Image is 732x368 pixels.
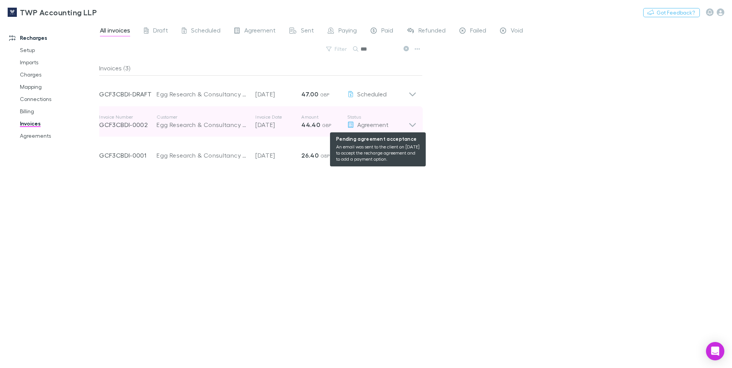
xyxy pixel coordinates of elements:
[12,44,103,56] a: Setup
[643,8,700,17] button: Got Feedback?
[301,26,314,36] span: Sent
[8,8,17,17] img: TWP Accounting LLP's Logo
[706,342,724,360] div: Open Intercom Messenger
[99,114,157,120] p: Invoice Number
[255,90,301,99] p: [DATE]
[12,93,103,105] a: Connections
[357,151,407,159] span: Paid off-platform
[320,153,330,159] span: GBP
[255,151,301,160] p: [DATE]
[157,114,248,120] p: Customer
[511,26,523,36] span: Void
[93,137,423,168] div: GCF3CBDI-0001Egg Research & Consultancy Limited[DATE]26.40 GBPPaid off-platform
[12,68,103,81] a: Charges
[357,90,387,98] span: Scheduled
[255,120,301,129] p: [DATE]
[381,26,393,36] span: Paid
[100,26,130,36] span: All invoices
[322,122,332,128] span: GBP
[338,26,357,36] span: Paying
[157,151,248,160] div: Egg Research & Consultancy Limited
[244,26,276,36] span: Agreement
[20,8,97,17] h3: TWP Accounting LLP
[320,92,330,98] span: GBP
[153,26,168,36] span: Draft
[301,114,347,120] p: Amount
[93,76,423,106] div: GCF3CBDI-DRAFTEgg Research & Consultancy Limited[DATE]47.00 GBPScheduled
[2,32,103,44] a: Recharges
[347,114,408,120] p: Status
[157,120,248,129] div: Egg Research & Consultancy Limited
[301,121,320,129] strong: 44.40
[322,44,351,54] button: Filter
[99,90,157,99] p: GCF3CBDI-DRAFT
[12,130,103,142] a: Agreements
[301,90,318,98] strong: 47.00
[191,26,221,36] span: Scheduled
[255,114,301,120] p: Invoice Date
[12,117,103,130] a: Invoices
[12,105,103,117] a: Billing
[93,106,423,137] div: Invoice NumberGCF3CBDI-0002CustomerEgg Research & Consultancy LimitedInvoice Date[DATE]Amount44.4...
[12,81,103,93] a: Mapping
[357,121,389,128] span: Agreement
[470,26,486,36] span: Failed
[157,90,248,99] div: Egg Research & Consultancy Limited
[99,151,157,160] p: GCF3CBDI-0001
[12,56,103,68] a: Imports
[418,26,446,36] span: Refunded
[3,3,101,21] a: TWP Accounting LLP
[301,151,319,159] strong: 26.40
[99,120,157,129] p: GCF3CBDI-0002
